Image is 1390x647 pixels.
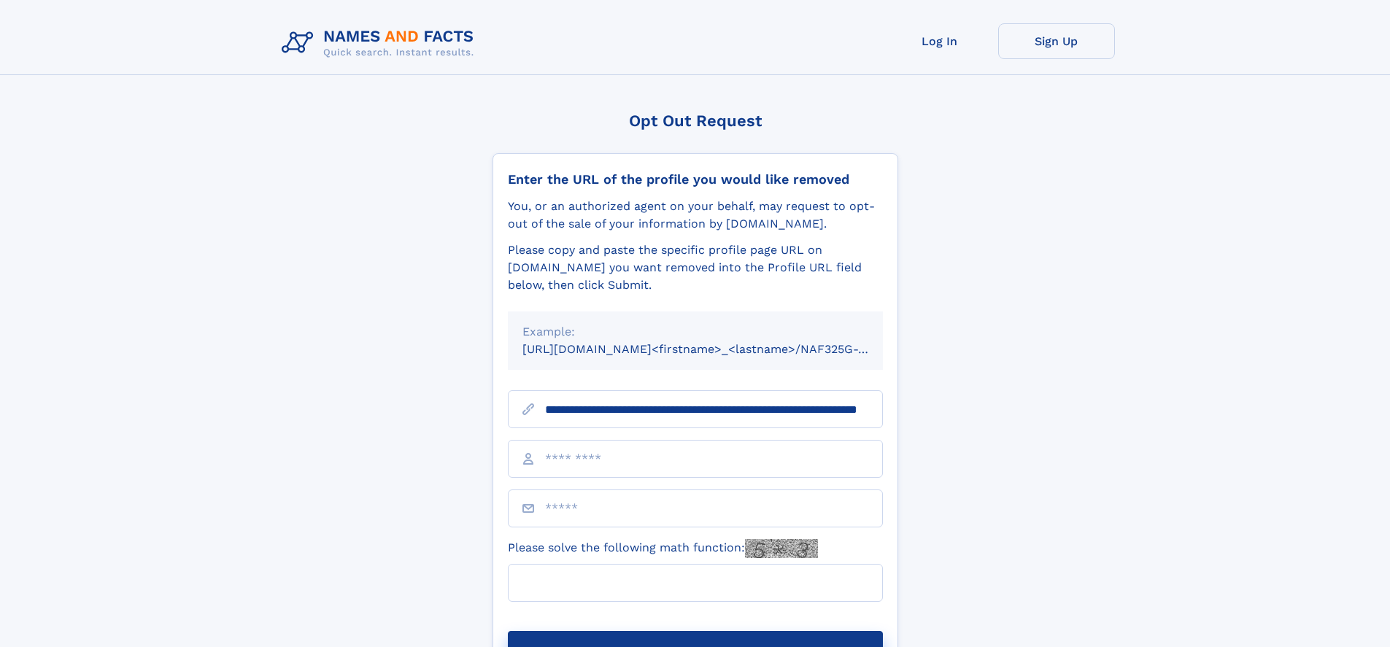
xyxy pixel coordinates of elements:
div: You, or an authorized agent on your behalf, may request to opt-out of the sale of your informatio... [508,198,883,233]
small: [URL][DOMAIN_NAME]<firstname>_<lastname>/NAF325G-xxxxxxxx [522,342,911,356]
div: Example: [522,323,868,341]
a: Log In [881,23,998,59]
div: Opt Out Request [493,112,898,130]
img: Logo Names and Facts [276,23,486,63]
div: Please copy and paste the specific profile page URL on [DOMAIN_NAME] you want removed into the Pr... [508,241,883,294]
label: Please solve the following math function: [508,539,818,558]
div: Enter the URL of the profile you would like removed [508,171,883,187]
a: Sign Up [998,23,1115,59]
